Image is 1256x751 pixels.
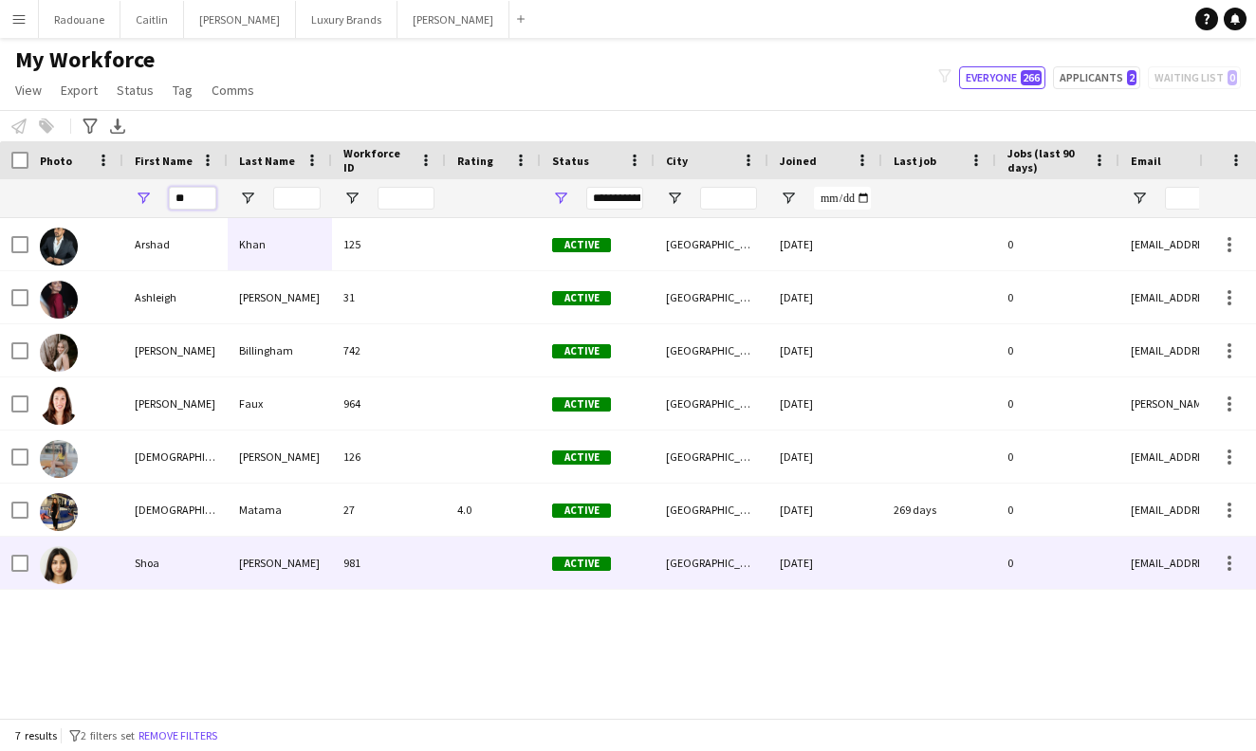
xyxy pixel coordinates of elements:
div: [DEMOGRAPHIC_DATA] [123,484,228,536]
span: Comms [212,82,254,99]
div: 742 [332,324,446,376]
div: Ashleigh [123,271,228,323]
div: [DATE] [768,377,882,430]
span: Photo [40,154,72,168]
span: City [666,154,688,168]
div: 126 [332,430,446,483]
div: 0 [996,430,1119,483]
div: [PERSON_NAME] [228,537,332,589]
button: Open Filter Menu [780,190,797,207]
div: [GEOGRAPHIC_DATA] [655,271,768,323]
button: Luxury Brands [296,1,397,38]
span: Active [552,344,611,358]
div: [PERSON_NAME] [123,324,228,376]
span: 2 filters set [81,728,135,742]
div: [DATE] [768,218,882,270]
div: [PERSON_NAME] [228,271,332,323]
div: 0 [996,271,1119,323]
div: Khan [228,218,332,270]
img: Ashley Billingham [40,334,78,372]
input: Last Name Filter Input [273,187,321,210]
div: [DATE] [768,324,882,376]
button: Open Filter Menu [239,190,256,207]
input: Workforce ID Filter Input [378,187,434,210]
span: Active [552,238,611,252]
span: 2 [1127,70,1136,85]
div: Shoa [123,537,228,589]
button: Open Filter Menu [135,190,152,207]
div: [PERSON_NAME] [228,430,332,483]
div: 0 [996,377,1119,430]
span: Joined [780,154,817,168]
div: 269 days [882,484,996,536]
input: First Name Filter Input [169,187,216,210]
input: City Filter Input [700,187,757,210]
a: Comms [204,78,262,102]
span: First Name [135,154,193,168]
img: Rasha Elshabrawy [40,440,78,478]
button: [PERSON_NAME] [184,1,296,38]
div: [GEOGRAPHIC_DATA] [655,537,768,589]
button: Caitlin [120,1,184,38]
div: [DATE] [768,537,882,589]
div: 4.0 [446,484,541,536]
app-action-btn: Export XLSX [106,115,129,137]
div: [GEOGRAPHIC_DATA] [655,218,768,270]
div: [GEOGRAPHIC_DATA] [655,324,768,376]
div: 0 [996,537,1119,589]
div: 27 [332,484,446,536]
div: [GEOGRAPHIC_DATA] [655,484,768,536]
div: 964 [332,377,446,430]
div: [DATE] [768,484,882,536]
div: [DATE] [768,271,882,323]
span: Active [552,557,611,571]
div: 0 [996,218,1119,270]
button: Remove filters [135,725,221,746]
img: Rasha Matama [40,493,78,531]
a: Export [53,78,105,102]
img: Shoa Ishtiaq Ahmed [40,546,78,584]
div: 125 [332,218,446,270]
div: Faux [228,377,332,430]
div: Billingham [228,324,332,376]
span: Tag [173,82,193,99]
img: Ashleigh Macfarlane [40,281,78,319]
span: Last job [894,154,936,168]
span: Active [552,291,611,305]
button: Open Filter Menu [552,190,569,207]
span: Last Name [239,154,295,168]
span: 266 [1021,70,1042,85]
a: Tag [165,78,200,102]
span: Export [61,82,98,99]
button: Radouane [39,1,120,38]
div: [GEOGRAPHIC_DATA] [655,430,768,483]
span: Workforce ID [343,146,412,174]
span: Jobs (last 90 days) [1007,146,1085,174]
div: 0 [996,324,1119,376]
div: [PERSON_NAME] [123,377,228,430]
span: Rating [457,154,493,168]
button: Applicants2 [1053,66,1140,89]
button: Open Filter Menu [343,190,360,207]
span: My Workforce [15,46,155,74]
button: Everyone266 [959,66,1045,89]
button: Open Filter Menu [666,190,683,207]
div: 0 [996,484,1119,536]
button: [PERSON_NAME] [397,1,509,38]
div: [GEOGRAPHIC_DATA] [655,377,768,430]
div: 31 [332,271,446,323]
a: View [8,78,49,102]
span: Status [552,154,589,168]
span: Status [117,82,154,99]
span: View [15,82,42,99]
span: Active [552,450,611,465]
span: Active [552,504,611,518]
div: [DATE] [768,430,882,483]
img: Arshad Khan [40,228,78,266]
span: Email [1131,154,1161,168]
div: [DEMOGRAPHIC_DATA] [123,430,228,483]
button: Open Filter Menu [1131,190,1148,207]
a: Status [109,78,161,102]
input: Joined Filter Input [814,187,871,210]
img: Natasha Faux [40,387,78,425]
